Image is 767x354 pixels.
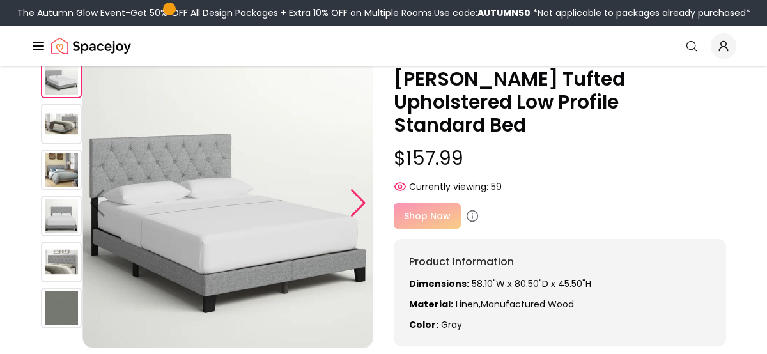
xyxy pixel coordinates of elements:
span: gray [441,318,462,331]
img: https://storage.googleapis.com/spacejoy-main/assets/60ed9b57025412001db24b06/product_0_jlh7j22ejlff [82,58,373,348]
img: https://storage.googleapis.com/spacejoy-main/assets/60ed9b57025412001db24b06/product_1_63n708nbd6d2 [41,104,82,144]
p: $157.99 [394,147,726,170]
strong: Dimensions: [409,277,469,290]
div: The Autumn Glow Event-Get 50% OFF All Design Packages + Extra 10% OFF on Multiple Rooms. [17,6,750,19]
b: AUTUMN50 [477,6,531,19]
span: Use code: [434,6,531,19]
img: https://storage.googleapis.com/spacejoy-main/assets/60ed9b57025412001db24b06/product_0_jlh7j22ejlff [41,58,82,98]
img: https://storage.googleapis.com/spacejoy-main/assets/60ed9b57025412001db24b06/product_3_46i7g2e5bh04 [41,196,82,236]
nav: Global [31,26,736,66]
span: 59 [491,180,502,193]
strong: Material: [409,298,453,311]
p: [PERSON_NAME] Tufted Upholstered Low Profile Standard Bed [394,68,726,137]
img: https://storage.googleapis.com/spacejoy-main/assets/60ed9b57025412001db24b06/product_4_fkj4jchjm2ni [41,242,82,282]
span: Currently viewing: [409,180,488,193]
img: https://storage.googleapis.com/spacejoy-main/assets/60ed9b57025412001db24b06/product_5_k9nl8fdd88ij [41,288,82,328]
span: *Not applicable to packages already purchased* [531,6,750,19]
a: Spacejoy [51,33,131,59]
p: 58.10"W x 80.50"D x 45.50"H [409,277,711,290]
img: https://storage.googleapis.com/spacejoy-main/assets/60ed9b57025412001db24b06/product_2_28bh6kk47elg [41,150,82,190]
h6: Product Information [409,254,711,270]
strong: Color: [409,318,438,331]
img: Spacejoy Logo [51,33,131,59]
span: Linen,Manufactured Wood [456,298,574,311]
